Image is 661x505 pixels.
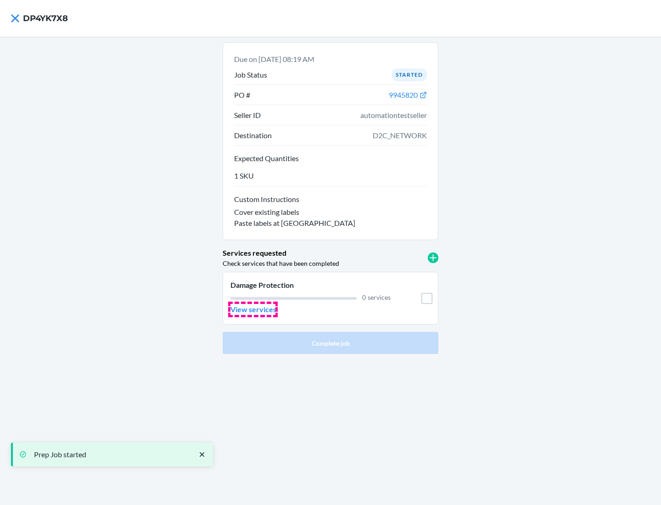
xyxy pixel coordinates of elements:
[223,332,438,354] button: Complete job
[234,170,254,181] p: 1 SKU
[389,91,427,99] a: 9945820
[392,68,427,81] div: Started
[23,12,68,24] h4: DP4YK7X8
[234,218,355,229] p: Paste labels at [GEOGRAPHIC_DATA]
[234,54,427,65] p: Due on [DATE] 08:19 AM
[368,293,391,301] span: services
[234,153,427,164] p: Expected Quantities
[234,130,272,141] p: Destination
[223,247,286,258] p: Services requested
[223,258,339,268] p: Check services that have been completed
[230,302,276,317] button: View services
[234,194,427,205] p: Custom Instructions
[234,207,299,218] p: Cover existing labels
[230,280,391,291] p: Damage Protection
[234,90,250,101] p: PO #
[389,90,418,99] span: 9945820
[234,194,427,207] button: Custom Instructions
[234,110,261,121] p: Seller ID
[230,304,276,315] p: View services
[234,69,267,80] p: Job Status
[360,110,427,121] span: automationtestseller
[34,450,188,459] p: Prep Job started
[197,450,207,459] svg: close toast
[234,153,427,166] button: Expected Quantities
[362,293,366,301] span: 0
[373,130,427,141] span: D2C_NETWORK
